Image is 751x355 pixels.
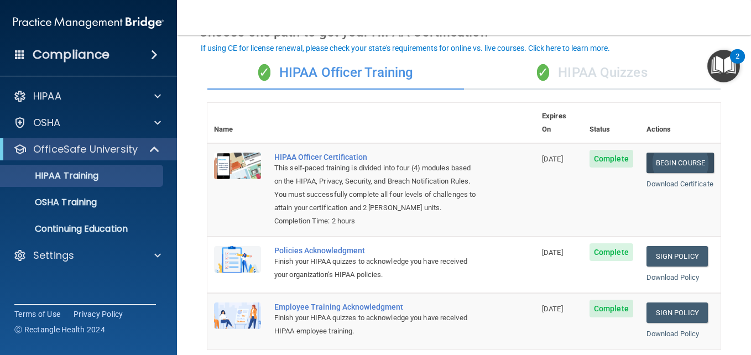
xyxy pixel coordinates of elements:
span: [DATE] [542,305,563,313]
span: Complete [590,150,633,168]
th: Name [207,103,268,143]
a: HIPAA Officer Certification [274,153,480,161]
div: HIPAA Quizzes [464,56,721,90]
a: Terms of Use [14,309,60,320]
a: Sign Policy [646,302,708,323]
div: HIPAA Officer Training [207,56,464,90]
div: Completion Time: 2 hours [274,215,480,228]
span: ✓ [537,64,549,81]
th: Status [583,103,640,143]
span: Complete [590,243,633,261]
a: HIPAA [13,90,161,103]
a: Sign Policy [646,246,708,267]
div: Finish your HIPAA quizzes to acknowledge you have received your organization’s HIPAA policies. [274,255,480,281]
p: Continuing Education [7,223,158,234]
a: Privacy Policy [74,309,123,320]
span: Ⓒ Rectangle Health 2024 [14,324,105,335]
p: OSHA Training [7,197,97,208]
div: Employee Training Acknowledgment [274,302,480,311]
a: Download Policy [646,330,700,338]
a: OfficeSafe University [13,143,160,156]
span: [DATE] [542,155,563,163]
a: Download Policy [646,273,700,281]
th: Expires On [535,103,583,143]
h4: Compliance [33,47,109,62]
span: [DATE] [542,248,563,257]
button: Open Resource Center, 2 new notifications [707,50,740,82]
a: Download Certificate [646,180,713,188]
a: Settings [13,249,161,262]
span: ✓ [258,64,270,81]
a: Begin Course [646,153,714,173]
p: Settings [33,249,74,262]
p: HIPAA [33,90,61,103]
div: 2 [736,56,739,71]
th: Actions [640,103,721,143]
button: If using CE for license renewal, please check your state's requirements for online vs. live cours... [199,43,612,54]
img: PMB logo [13,12,164,34]
p: HIPAA Training [7,170,98,181]
div: This self-paced training is divided into four (4) modules based on the HIPAA, Privacy, Security, ... [274,161,480,215]
span: Complete [590,300,633,317]
p: OSHA [33,116,61,129]
a: OSHA [13,116,161,129]
div: If using CE for license renewal, please check your state's requirements for online vs. live cours... [201,44,610,52]
div: Finish your HIPAA quizzes to acknowledge you have received HIPAA employee training. [274,311,480,338]
p: OfficeSafe University [33,143,138,156]
div: Policies Acknowledgment [274,246,480,255]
